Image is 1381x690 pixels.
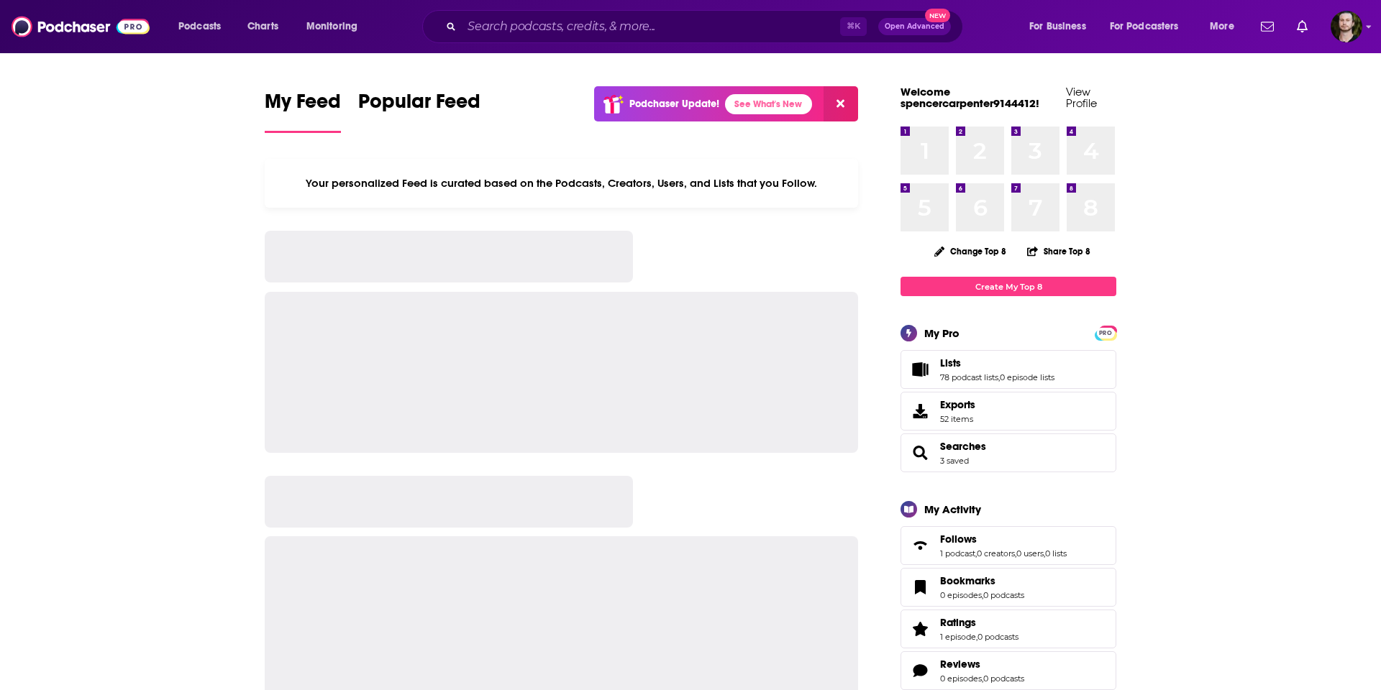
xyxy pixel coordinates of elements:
[296,15,376,38] button: open menu
[178,17,221,37] span: Podcasts
[940,632,976,642] a: 1 episode
[940,548,975,558] a: 1 podcast
[940,616,1018,629] a: Ratings
[940,440,986,453] a: Searches
[1019,15,1104,38] button: open menu
[840,17,867,36] span: ⌘ K
[1097,327,1114,338] a: PRO
[1026,237,1091,265] button: Share Top 8
[1029,17,1086,37] span: For Business
[901,609,1116,648] span: Ratings
[1066,85,1097,110] a: View Profile
[906,359,934,379] a: Lists
[976,632,977,642] span: ,
[901,651,1116,690] span: Reviews
[940,673,982,684] a: 0 episodes
[977,548,1015,558] a: 0 creators
[982,590,983,600] span: ,
[940,574,1024,587] a: Bookmarks
[924,326,960,340] div: My Pro
[1015,548,1016,558] span: ,
[1110,17,1179,37] span: For Podcasters
[982,673,983,684] span: ,
[926,242,1015,260] button: Change Top 8
[238,15,287,38] a: Charts
[1291,14,1313,39] a: Show notifications dropdown
[878,18,951,35] button: Open AdvancedNew
[940,658,980,671] span: Reviews
[1097,328,1114,339] span: PRO
[940,414,975,424] span: 52 items
[306,17,357,37] span: Monitoring
[983,673,1024,684] a: 0 podcasts
[12,13,150,40] img: Podchaser - Follow, Share and Rate Podcasts
[1045,548,1067,558] a: 0 lists
[977,632,1018,642] a: 0 podcasts
[436,10,977,43] div: Search podcasts, credits, & more...
[1044,548,1045,558] span: ,
[1000,372,1054,382] a: 0 episode lists
[940,590,982,600] a: 0 episodes
[265,159,858,208] div: Your personalized Feed is curated based on the Podcasts, Creators, Users, and Lists that you Follow.
[901,85,1039,110] a: Welcome spencercarpenter9144412!
[265,89,341,122] span: My Feed
[1255,14,1280,39] a: Show notifications dropdown
[901,526,1116,565] span: Follows
[901,350,1116,389] span: Lists
[940,372,998,382] a: 78 podcast lists
[1331,11,1362,42] button: Show profile menu
[906,443,934,463] a: Searches
[940,533,1067,546] a: Follows
[906,619,934,639] a: Ratings
[975,548,977,558] span: ,
[940,356,961,369] span: Lists
[925,9,951,22] span: New
[983,590,1024,600] a: 0 podcasts
[906,577,934,597] a: Bookmarks
[940,533,977,546] span: Follows
[940,658,1024,671] a: Reviews
[168,15,240,38] button: open menu
[940,356,1054,369] a: Lists
[265,89,341,133] a: My Feed
[940,398,975,411] span: Exports
[1331,11,1362,42] img: User Profile
[906,401,934,421] span: Exports
[901,392,1116,431] a: Exports
[247,17,278,37] span: Charts
[1016,548,1044,558] a: 0 users
[940,574,995,587] span: Bookmarks
[1331,11,1362,42] span: Logged in as OutlierAudio
[924,502,981,516] div: My Activity
[940,616,976,629] span: Ratings
[906,661,934,681] a: Reviews
[901,433,1116,472] span: Searches
[940,456,969,466] a: 3 saved
[998,372,1000,382] span: ,
[901,277,1116,296] a: Create My Top 8
[629,98,719,110] p: Podchaser Update!
[1210,17,1234,37] span: More
[1100,15,1200,38] button: open menu
[358,89,480,122] span: Popular Feed
[1200,15,1252,38] button: open menu
[462,15,840,38] input: Search podcasts, credits, & more...
[725,94,812,114] a: See What's New
[901,568,1116,607] span: Bookmarks
[906,535,934,556] a: Follows
[885,23,944,30] span: Open Advanced
[358,89,480,133] a: Popular Feed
